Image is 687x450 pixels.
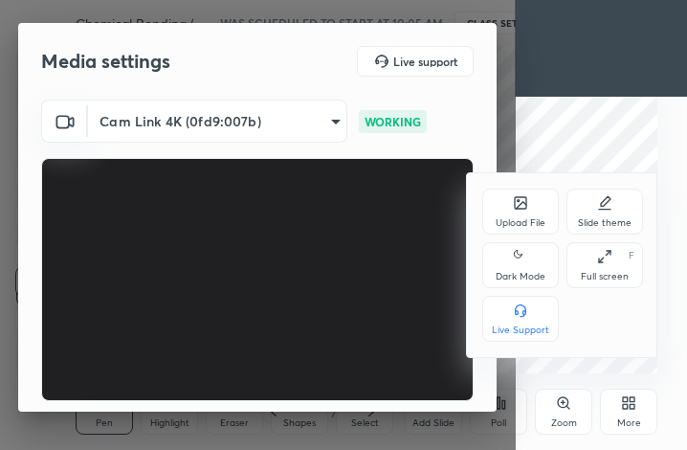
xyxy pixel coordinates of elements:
[496,218,545,228] div: Upload File
[581,272,629,281] div: Full screen
[629,251,634,260] div: F
[492,326,549,335] div: Live Support
[578,218,632,228] div: Slide theme
[496,272,545,281] div: Dark Mode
